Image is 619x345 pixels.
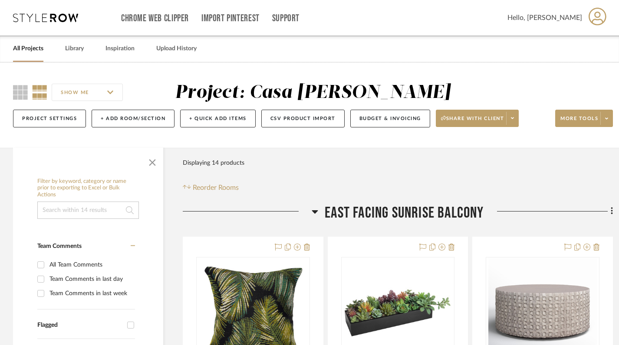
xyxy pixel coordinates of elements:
span: Hello, [PERSON_NAME] [507,13,582,23]
button: Share with client [436,110,519,127]
a: Inspiration [105,43,135,55]
div: Flagged [37,322,123,329]
h6: Filter by keyword, category or name prior to exporting to Excel or Bulk Actions [37,178,139,199]
button: Close [144,152,161,169]
button: Project Settings [13,110,86,127]
div: Project: Casa [PERSON_NAME] [175,84,451,102]
span: Reorder Rooms [193,182,239,193]
a: Support [272,15,300,22]
button: CSV Product Import [261,110,345,127]
span: East Facing Sunrise Balcony [325,204,484,222]
div: Team Comments in last day [49,272,133,286]
a: All Projects [13,43,43,55]
a: Import Pinterest [201,15,260,22]
button: Reorder Rooms [183,182,239,193]
a: Chrome Web Clipper [121,15,189,22]
a: Upload History [156,43,197,55]
span: Share with client [441,115,504,128]
button: + Add Room/Section [92,110,175,127]
button: More tools [555,110,613,127]
div: Displaying 14 products [183,154,244,172]
a: Library [65,43,84,55]
button: + Quick Add Items [180,110,256,127]
button: Budget & Invoicing [350,110,430,127]
span: Team Comments [37,243,82,249]
div: All Team Comments [49,258,133,272]
span: More tools [560,115,598,128]
input: Search within 14 results [37,202,139,219]
div: Team Comments in last week [49,286,133,300]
